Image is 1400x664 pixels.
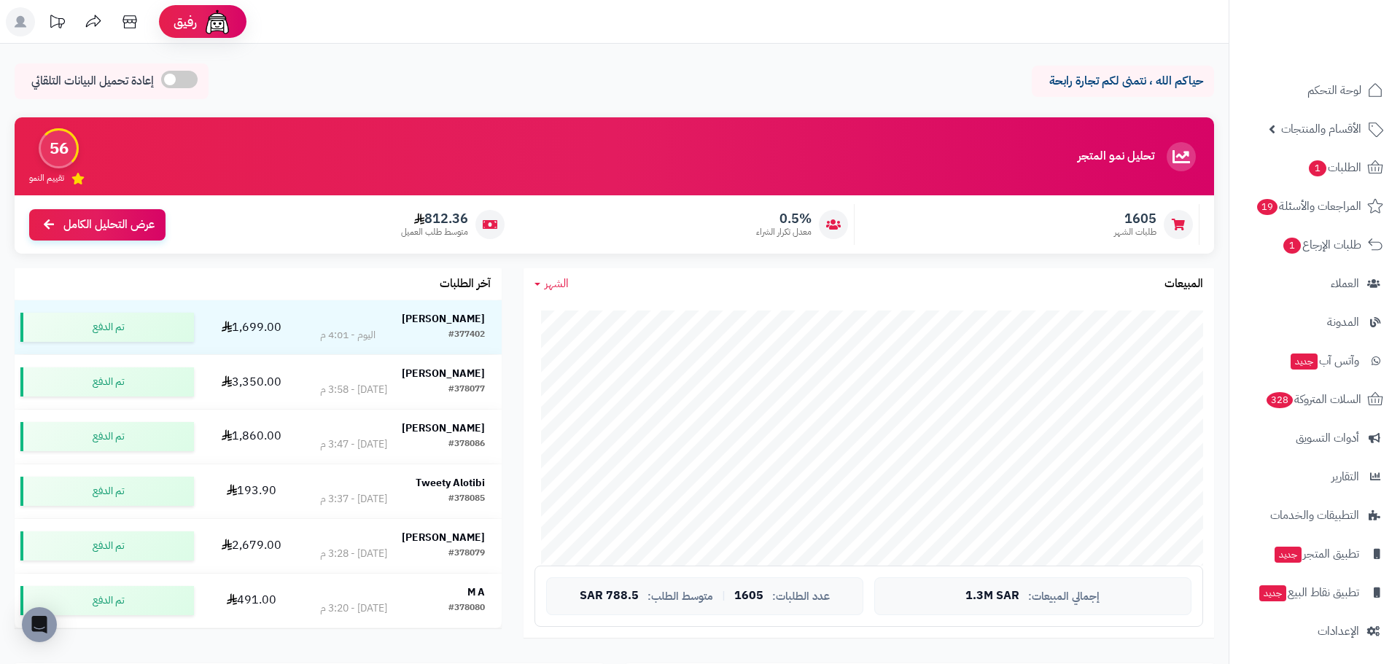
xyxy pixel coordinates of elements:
span: الطلبات [1307,157,1361,178]
td: 2,679.00 [200,519,303,573]
div: [DATE] - 3:47 م [320,437,387,452]
div: تم الدفع [20,367,194,397]
span: 1605 [734,590,763,603]
span: الإعدادات [1318,621,1359,641]
span: عرض التحليل الكامل [63,216,155,233]
span: لوحة التحكم [1307,80,1361,101]
strong: [PERSON_NAME] [402,421,485,436]
span: وآتس آب [1289,351,1359,371]
a: المراجعات والأسئلة19 [1238,189,1391,224]
a: التقارير [1238,459,1391,494]
div: تم الدفع [20,313,194,342]
a: السلات المتروكة328 [1238,382,1391,417]
span: المدونة [1327,312,1359,332]
a: طلبات الإرجاع1 [1238,227,1391,262]
div: تم الدفع [20,477,194,506]
a: أدوات التسويق [1238,421,1391,456]
span: إجمالي المبيعات: [1028,590,1100,603]
div: #378079 [448,547,485,561]
span: عدد الطلبات: [772,590,830,603]
span: تطبيق نقاط البيع [1258,582,1359,603]
div: Open Intercom Messenger [22,607,57,642]
div: #377402 [448,328,485,343]
div: تم الدفع [20,586,194,615]
a: تطبيق نقاط البيعجديد [1238,575,1391,610]
a: الشهر [534,276,569,292]
div: #378080 [448,601,485,616]
div: [DATE] - 3:58 م [320,383,387,397]
td: 491.00 [200,574,303,628]
div: اليوم - 4:01 م [320,328,376,343]
div: #378085 [448,492,485,507]
td: 1,860.00 [200,410,303,464]
div: [DATE] - 3:37 م [320,492,387,507]
span: الأقسام والمنتجات [1281,119,1361,139]
p: حياكم الله ، نتمنى لكم تجارة رابحة [1043,73,1203,90]
span: 1605 [1114,211,1156,227]
span: 19 [1257,199,1277,215]
a: وآتس آبجديد [1238,343,1391,378]
a: الإعدادات [1238,614,1391,649]
div: [DATE] - 3:20 م [320,601,387,616]
span: متوسط طلب العميل [401,226,468,238]
span: معدل تكرار الشراء [756,226,812,238]
img: ai-face.png [203,7,232,36]
span: 788.5 SAR [580,590,639,603]
h3: تحليل نمو المتجر [1078,150,1154,163]
a: لوحة التحكم [1238,73,1391,108]
a: عرض التحليل الكامل [29,209,166,241]
strong: [PERSON_NAME] [402,530,485,545]
span: طلبات الشهر [1114,226,1156,238]
h3: المبيعات [1164,278,1203,291]
a: التطبيقات والخدمات [1238,498,1391,533]
a: العملاء [1238,266,1391,301]
a: المدونة [1238,305,1391,340]
span: 1 [1283,238,1301,254]
span: 0.5% [756,211,812,227]
div: تم الدفع [20,422,194,451]
span: طلبات الإرجاع [1282,235,1361,255]
span: تقييم النمو [29,172,64,184]
span: جديد [1259,585,1286,601]
span: التقارير [1331,466,1359,487]
div: #378077 [448,383,485,397]
span: | [722,590,726,601]
span: العملاء [1331,273,1359,294]
span: التطبيقات والخدمات [1270,505,1359,526]
a: تطبيق المتجرجديد [1238,536,1391,571]
a: الطلبات1 [1238,150,1391,185]
strong: [PERSON_NAME] [402,311,485,327]
span: متوسط الطلب: [647,590,713,603]
span: رفيق [174,13,197,31]
h3: آخر الطلبات [440,278,491,291]
a: تحديثات المنصة [39,7,75,40]
span: 328 [1267,392,1293,408]
td: 193.90 [200,464,303,518]
span: المراجعات والأسئلة [1256,196,1361,216]
div: تم الدفع [20,531,194,561]
span: 812.36 [401,211,468,227]
span: 1.3M SAR [965,590,1019,603]
td: 3,350.00 [200,355,303,409]
img: logo-2.png [1301,37,1386,68]
span: أدوات التسويق [1296,428,1359,448]
strong: [PERSON_NAME] [402,366,485,381]
strong: M A [467,585,485,600]
span: 1 [1309,160,1326,176]
td: 1,699.00 [200,300,303,354]
span: جديد [1275,547,1302,563]
div: [DATE] - 3:28 م [320,547,387,561]
strong: Tweety Alotibi [416,475,485,491]
span: جديد [1291,354,1318,370]
span: إعادة تحميل البيانات التلقائي [31,73,154,90]
span: تطبيق المتجر [1273,544,1359,564]
span: السلات المتروكة [1265,389,1361,410]
div: #378086 [448,437,485,452]
span: الشهر [545,275,569,292]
